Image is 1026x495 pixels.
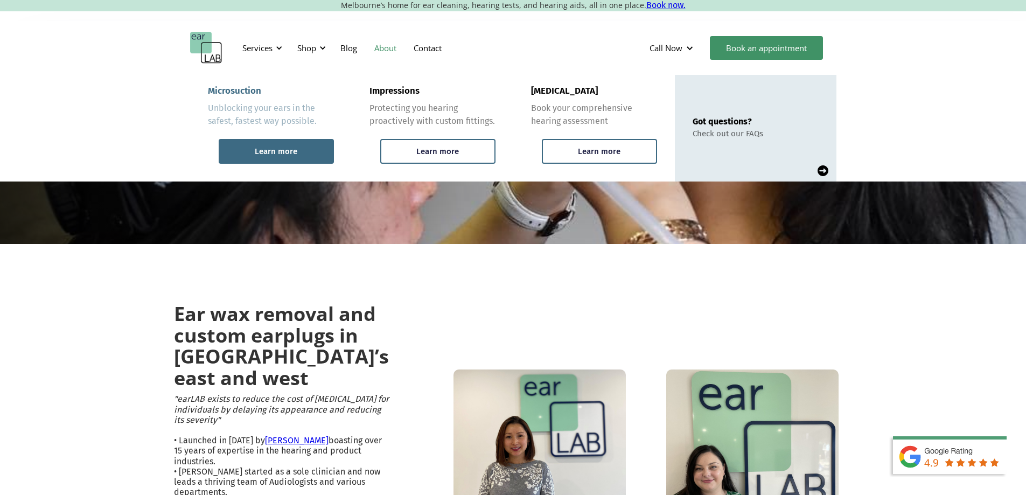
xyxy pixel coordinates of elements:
[174,303,389,388] h2: Ear wax removal and custom earplugs in [GEOGRAPHIC_DATA]’s east and west
[255,147,297,156] div: Learn more
[693,116,763,127] div: Got questions?
[650,43,682,53] div: Call Now
[578,147,620,156] div: Learn more
[190,75,352,182] a: MicrosuctionUnblocking your ears in the safest, fastest way possible.Learn more
[693,129,763,138] div: Check out our FAQs
[265,435,329,445] a: [PERSON_NAME]
[531,86,598,96] div: [MEDICAL_DATA]
[208,86,261,96] div: Microsuction
[208,102,334,128] div: Unblocking your ears in the safest, fastest way possible.
[242,43,273,53] div: Services
[174,394,389,424] em: "earLAB exists to reduce the cost of [MEDICAL_DATA] for individuals by delaying its appearance an...
[190,32,222,64] a: home
[416,147,459,156] div: Learn more
[236,32,285,64] div: Services
[297,43,316,53] div: Shop
[291,32,329,64] div: Shop
[369,86,420,96] div: Impressions
[352,75,513,182] a: ImpressionsProtecting you hearing proactively with custom fittings.Learn more
[675,75,836,182] a: Got questions?Check out our FAQs
[513,75,675,182] a: [MEDICAL_DATA]Book your comprehensive hearing assessmentLearn more
[405,32,450,64] a: Contact
[531,102,657,128] div: Book your comprehensive hearing assessment
[641,32,704,64] div: Call Now
[710,36,823,60] a: Book an appointment
[332,32,366,64] a: Blog
[366,32,405,64] a: About
[369,102,495,128] div: Protecting you hearing proactively with custom fittings.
